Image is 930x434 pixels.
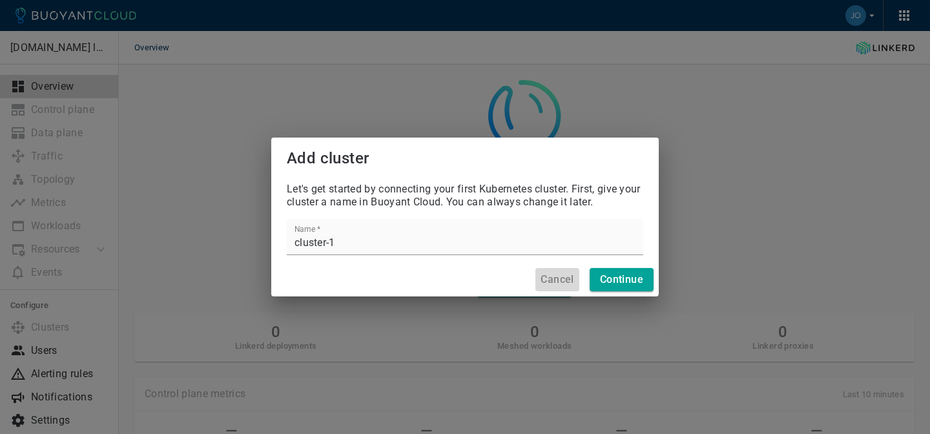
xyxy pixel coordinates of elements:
[535,268,579,291] button: Cancel
[287,183,643,209] p: Let's get started by connecting your first Kubernetes cluster. First, give your cluster a name in...
[541,273,573,286] h4: Cancel
[590,268,654,291] button: Continue
[287,149,369,167] span: Add cluster
[294,223,320,234] label: Name
[600,273,643,286] h4: Continue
